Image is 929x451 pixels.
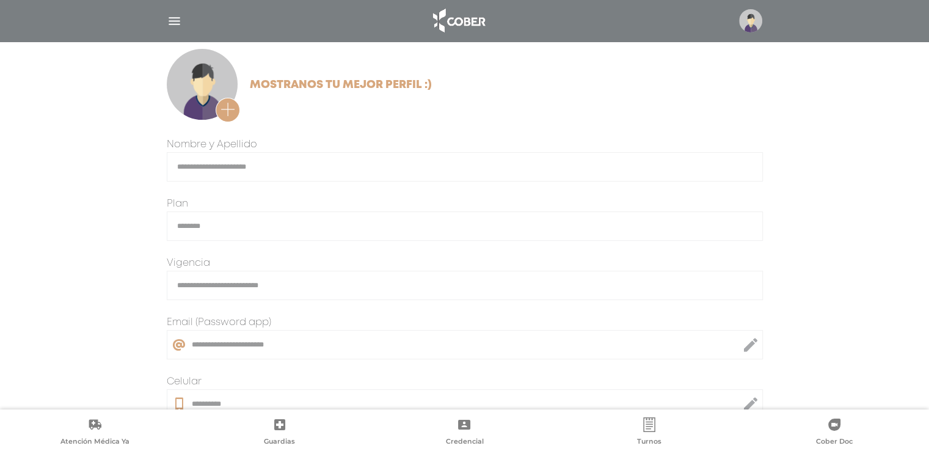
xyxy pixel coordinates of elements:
span: Turnos [637,437,661,448]
label: Plan [167,197,188,211]
img: logo_cober_home-white.png [426,6,490,35]
a: Guardias [188,417,373,449]
a: Cober Doc [741,417,927,449]
span: Cober Doc [816,437,853,448]
label: Email (Password app) [167,315,271,330]
a: Credencial [372,417,557,449]
a: Atención Médica Ya [2,417,188,449]
label: Celular [167,375,202,389]
a: Turnos [557,417,742,449]
span: Credencial [445,437,483,448]
span: Atención Médica Ya [60,437,129,448]
label: Vigencia [167,256,210,271]
h2: Mostranos tu mejor perfil :) [250,79,432,92]
img: profile-placeholder.svg [739,9,762,32]
img: Cober_menu-lines-white.svg [167,13,182,29]
label: Nombre y Apellido [167,137,257,152]
span: Guardias [264,437,295,448]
